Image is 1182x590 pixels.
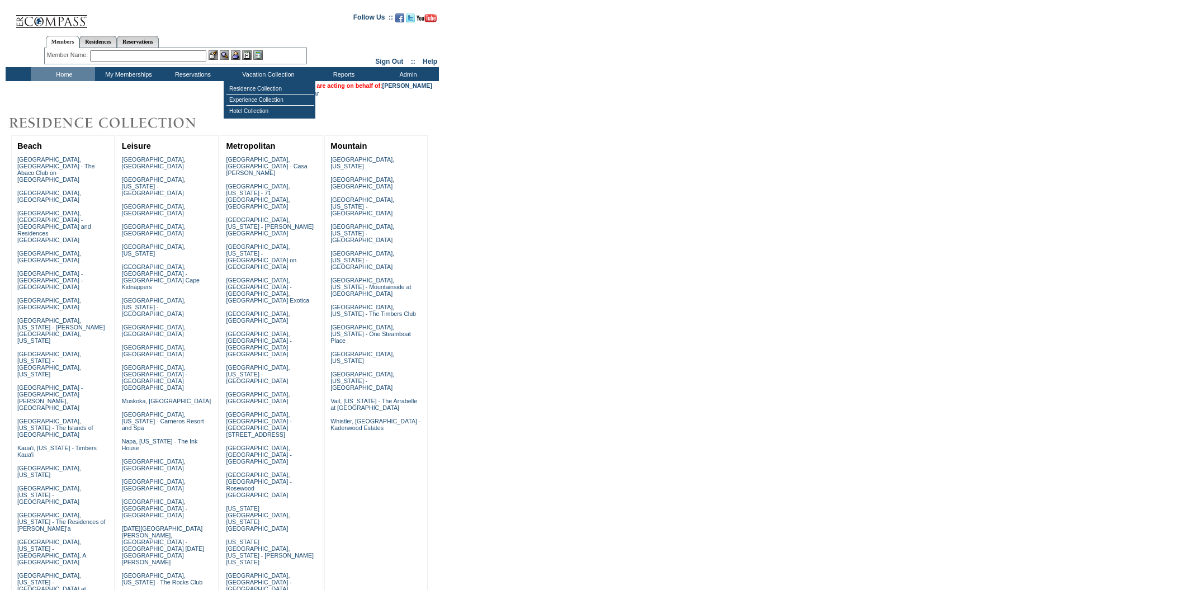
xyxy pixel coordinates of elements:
[122,364,187,391] a: [GEOGRAPHIC_DATA], [GEOGRAPHIC_DATA] - [GEOGRAPHIC_DATA] [GEOGRAPHIC_DATA]
[226,471,291,498] a: [GEOGRAPHIC_DATA], [GEOGRAPHIC_DATA] - Rosewood [GEOGRAPHIC_DATA]
[47,50,90,60] div: Member Name:
[17,270,83,290] a: [GEOGRAPHIC_DATA] - [GEOGRAPHIC_DATA] - [GEOGRAPHIC_DATA]
[423,58,437,65] a: Help
[226,95,314,106] td: Experience Collection
[122,203,186,216] a: [GEOGRAPHIC_DATA], [GEOGRAPHIC_DATA]
[375,67,439,81] td: Admin
[122,398,211,404] a: Muskoka, [GEOGRAPHIC_DATA]
[330,176,394,190] a: [GEOGRAPHIC_DATA], [GEOGRAPHIC_DATA]
[231,50,240,60] img: Impersonate
[122,525,204,565] a: [DATE][GEOGRAPHIC_DATA][PERSON_NAME], [GEOGRAPHIC_DATA] - [GEOGRAPHIC_DATA] [DATE][GEOGRAPHIC_DAT...
[17,156,95,183] a: [GEOGRAPHIC_DATA], [GEOGRAPHIC_DATA] - The Abaco Club on [GEOGRAPHIC_DATA]
[17,190,81,203] a: [GEOGRAPHIC_DATA], [GEOGRAPHIC_DATA]
[17,210,91,243] a: [GEOGRAPHIC_DATA], [GEOGRAPHIC_DATA] - [GEOGRAPHIC_DATA] and Residences [GEOGRAPHIC_DATA]
[159,67,224,81] td: Reservations
[253,50,263,60] img: b_calculator.gif
[122,223,186,237] a: [GEOGRAPHIC_DATA], [GEOGRAPHIC_DATA]
[17,351,81,377] a: [GEOGRAPHIC_DATA], [US_STATE] - [GEOGRAPHIC_DATA], [US_STATE]
[220,50,229,60] img: View
[17,141,42,150] a: Beach
[17,297,81,310] a: [GEOGRAPHIC_DATA], [GEOGRAPHIC_DATA]
[226,539,314,565] a: [US_STATE][GEOGRAPHIC_DATA], [US_STATE] - [PERSON_NAME] [US_STATE]
[330,304,416,317] a: [GEOGRAPHIC_DATA], [US_STATE] - The Timbers Club
[226,243,296,270] a: [GEOGRAPHIC_DATA], [US_STATE] - [GEOGRAPHIC_DATA] on [GEOGRAPHIC_DATA]
[406,17,415,23] a: Follow us on Twitter
[330,371,394,391] a: [GEOGRAPHIC_DATA], [US_STATE] - [GEOGRAPHIC_DATA]
[330,324,411,344] a: [GEOGRAPHIC_DATA], [US_STATE] - One Steamboat Place
[122,438,198,451] a: Napa, [US_STATE] - The Ink House
[330,398,417,411] a: Vail, [US_STATE] - The Arrabelle at [GEOGRAPHIC_DATA]
[46,36,80,48] a: Members
[226,411,291,438] a: [GEOGRAPHIC_DATA], [GEOGRAPHIC_DATA] - [GEOGRAPHIC_DATA][STREET_ADDRESS]
[330,418,420,431] a: Whistler, [GEOGRAPHIC_DATA] - Kadenwood Estates
[310,67,375,81] td: Reports
[226,216,314,237] a: [GEOGRAPHIC_DATA], [US_STATE] - [PERSON_NAME][GEOGRAPHIC_DATA]
[17,465,81,478] a: [GEOGRAPHIC_DATA], [US_STATE]
[304,82,432,89] span: You are acting on behalf of:
[122,297,186,317] a: [GEOGRAPHIC_DATA], [US_STATE] - [GEOGRAPHIC_DATA]
[79,36,117,48] a: Residences
[226,277,309,304] a: [GEOGRAPHIC_DATA], [GEOGRAPHIC_DATA] - [GEOGRAPHIC_DATA], [GEOGRAPHIC_DATA] Exotica
[353,12,393,26] td: Follow Us ::
[17,250,81,263] a: [GEOGRAPHIC_DATA], [GEOGRAPHIC_DATA]
[17,512,106,532] a: [GEOGRAPHIC_DATA], [US_STATE] - The Residences of [PERSON_NAME]'a
[17,539,86,565] a: [GEOGRAPHIC_DATA], [US_STATE] - [GEOGRAPHIC_DATA], A [GEOGRAPHIC_DATA]
[242,50,252,60] img: Reservations
[226,310,290,324] a: [GEOGRAPHIC_DATA], [GEOGRAPHIC_DATA]
[330,141,367,150] a: Mountain
[224,67,310,81] td: Vacation Collection
[395,17,404,23] a: Become our fan on Facebook
[411,58,415,65] span: ::
[330,277,411,297] a: [GEOGRAPHIC_DATA], [US_STATE] - Mountainside at [GEOGRAPHIC_DATA]
[117,36,159,48] a: Reservations
[226,445,291,465] a: [GEOGRAPHIC_DATA], [GEOGRAPHIC_DATA] - [GEOGRAPHIC_DATA]
[226,364,290,384] a: [GEOGRAPHIC_DATA], [US_STATE] - [GEOGRAPHIC_DATA]
[17,485,81,505] a: [GEOGRAPHIC_DATA], [US_STATE] - [GEOGRAPHIC_DATA]
[209,50,218,60] img: b_edit.gif
[226,83,314,95] td: Residence Collection
[330,196,394,216] a: [GEOGRAPHIC_DATA], [US_STATE] - [GEOGRAPHIC_DATA]
[17,384,83,411] a: [GEOGRAPHIC_DATA] - [GEOGRAPHIC_DATA][PERSON_NAME], [GEOGRAPHIC_DATA]
[122,498,187,518] a: [GEOGRAPHIC_DATA], [GEOGRAPHIC_DATA] - [GEOGRAPHIC_DATA]
[375,58,403,65] a: Sign Out
[226,183,290,210] a: [GEOGRAPHIC_DATA], [US_STATE] - 71 [GEOGRAPHIC_DATA], [GEOGRAPHIC_DATA]
[95,67,159,81] td: My Memberships
[122,411,204,431] a: [GEOGRAPHIC_DATA], [US_STATE] - Carneros Resort and Spa
[226,106,314,116] td: Hotel Collection
[330,223,394,243] a: [GEOGRAPHIC_DATA], [US_STATE] - [GEOGRAPHIC_DATA]
[226,331,291,357] a: [GEOGRAPHIC_DATA], [GEOGRAPHIC_DATA] - [GEOGRAPHIC_DATA] [GEOGRAPHIC_DATA]
[17,445,97,458] a: Kaua'i, [US_STATE] - Timbers Kaua'i
[31,67,95,81] td: Home
[15,6,88,29] img: Compass Home
[122,458,186,471] a: [GEOGRAPHIC_DATA], [GEOGRAPHIC_DATA]
[226,141,275,150] a: Metropolitan
[382,82,432,89] a: [PERSON_NAME]
[122,324,186,337] a: [GEOGRAPHIC_DATA], [GEOGRAPHIC_DATA]
[226,505,290,532] a: [US_STATE][GEOGRAPHIC_DATA], [US_STATE][GEOGRAPHIC_DATA]
[122,478,186,492] a: [GEOGRAPHIC_DATA], [GEOGRAPHIC_DATA]
[330,351,394,364] a: [GEOGRAPHIC_DATA], [US_STATE]
[417,17,437,23] a: Subscribe to our YouTube Channel
[226,156,307,176] a: [GEOGRAPHIC_DATA], [GEOGRAPHIC_DATA] - Casa [PERSON_NAME]
[122,243,186,257] a: [GEOGRAPHIC_DATA], [US_STATE]
[406,13,415,22] img: Follow us on Twitter
[122,141,151,150] a: Leisure
[122,156,186,169] a: [GEOGRAPHIC_DATA], [GEOGRAPHIC_DATA]
[17,317,105,344] a: [GEOGRAPHIC_DATA], [US_STATE] - [PERSON_NAME][GEOGRAPHIC_DATA], [US_STATE]
[122,176,186,196] a: [GEOGRAPHIC_DATA], [US_STATE] - [GEOGRAPHIC_DATA]
[122,263,200,290] a: [GEOGRAPHIC_DATA], [GEOGRAPHIC_DATA] - [GEOGRAPHIC_DATA] Cape Kidnappers
[17,418,93,438] a: [GEOGRAPHIC_DATA], [US_STATE] - The Islands of [GEOGRAPHIC_DATA]
[417,14,437,22] img: Subscribe to our YouTube Channel
[395,13,404,22] img: Become our fan on Facebook
[226,391,290,404] a: [GEOGRAPHIC_DATA], [GEOGRAPHIC_DATA]
[330,250,394,270] a: [GEOGRAPHIC_DATA], [US_STATE] - [GEOGRAPHIC_DATA]
[122,344,186,357] a: [GEOGRAPHIC_DATA], [GEOGRAPHIC_DATA]
[122,572,203,586] a: [GEOGRAPHIC_DATA], [US_STATE] - The Rocks Club
[6,112,224,134] img: Destinations by Exclusive Resorts
[330,156,394,169] a: [GEOGRAPHIC_DATA], [US_STATE]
